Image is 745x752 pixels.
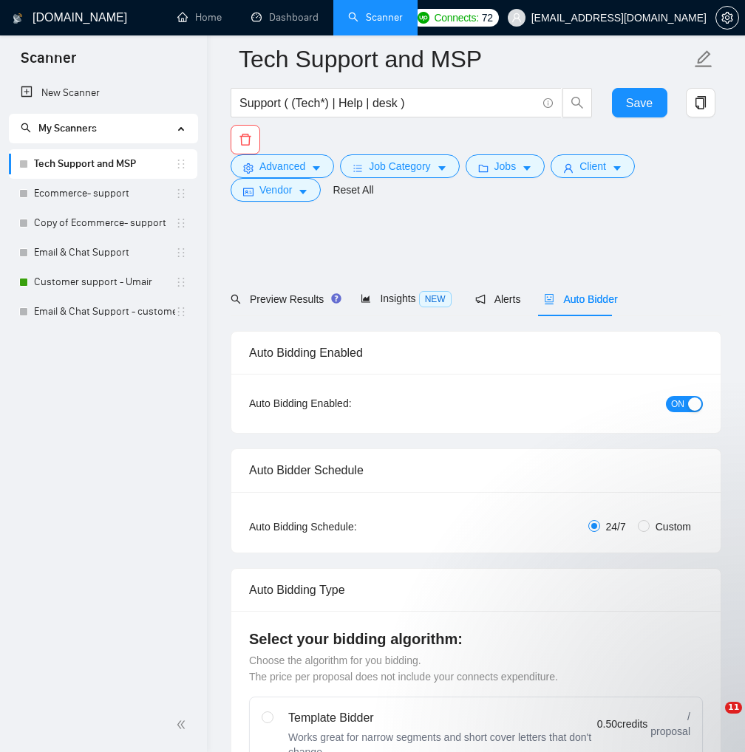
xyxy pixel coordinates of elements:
[231,125,260,154] button: delete
[9,267,197,297] li: Customer support - Umair
[340,154,459,178] button: barsJob Categorycaret-down
[686,88,715,117] button: copy
[9,297,197,327] li: Email & Chat Support - customer support S-1
[175,158,187,170] span: holder
[466,154,545,178] button: folderJobscaret-down
[475,294,486,304] span: notification
[650,519,697,535] span: Custom
[175,306,187,318] span: holder
[38,122,97,134] span: My Scanners
[175,188,187,199] span: holder
[175,217,187,229] span: holder
[353,163,363,174] span: bars
[249,629,703,649] h4: Select your bidding algorithm:
[715,12,739,24] a: setting
[563,96,591,109] span: search
[418,12,429,24] img: upwork-logo.png
[715,6,739,30] button: setting
[21,123,31,133] span: search
[231,293,337,305] span: Preview Results
[478,163,489,174] span: folder
[543,98,553,108] span: info-circle
[249,449,703,491] div: Auto Bidder Schedule
[259,158,305,174] span: Advanced
[695,702,730,737] iframe: Intercom live chat
[671,396,684,412] span: ON
[544,293,617,305] span: Auto Bidder
[34,208,175,238] a: Copy of Ecommerce- support
[311,163,322,174] span: caret-down
[298,186,308,197] span: caret-down
[579,158,606,174] span: Client
[511,13,522,23] span: user
[522,163,532,174] span: caret-down
[687,96,715,109] span: copy
[626,94,653,112] span: Save
[494,158,517,174] span: Jobs
[716,12,738,24] span: setting
[34,297,175,327] a: Email & Chat Support - customer support S-1
[419,291,452,307] span: NEW
[249,332,703,374] div: Auto Bidding Enabled
[437,163,447,174] span: caret-down
[34,149,175,179] a: Tech Support and MSP
[175,247,187,259] span: holder
[9,47,88,78] span: Scanner
[259,182,292,198] span: Vendor
[551,154,635,178] button: userClientcaret-down
[231,154,334,178] button: settingAdvancedcaret-down
[176,717,191,732] span: double-left
[239,41,691,78] input: Scanner name...
[231,133,259,146] span: delete
[361,293,371,304] span: area-chart
[249,569,703,611] div: Auto Bidding Type
[231,178,321,202] button: idcardVendorcaret-down
[34,238,175,267] a: Email & Chat Support
[9,179,197,208] li: Ecommerce- support
[563,163,574,174] span: user
[239,94,537,112] input: Search Freelance Jobs...
[9,78,197,108] li: New Scanner
[725,702,742,714] span: 11
[175,276,187,288] span: holder
[348,11,403,24] a: searchScanner
[249,654,558,683] span: Choose the algorithm for you bidding. The price per proposal does not include your connects expen...
[34,179,175,208] a: Ecommerce- support
[249,395,401,411] div: Auto Bidding Enabled:
[13,7,23,30] img: logo
[369,158,430,174] span: Job Category
[434,10,478,26] span: Connects:
[21,122,97,134] span: My Scanners
[475,293,521,305] span: Alerts
[600,519,632,535] span: 24/7
[333,182,373,198] a: Reset All
[544,294,554,304] span: robot
[612,163,622,174] span: caret-down
[231,294,241,304] span: search
[243,163,254,174] span: setting
[9,238,197,267] li: Email & Chat Support
[9,208,197,238] li: Copy of Ecommerce- support
[597,716,647,732] span: 0.50 credits
[9,149,197,179] li: Tech Support and MSP
[612,88,667,117] button: Save
[694,49,713,69] span: edit
[288,709,597,727] div: Template Bidder
[177,11,222,24] a: homeHome
[361,293,451,304] span: Insights
[562,88,592,117] button: search
[482,10,493,26] span: 72
[34,267,175,297] a: Customer support - Umair
[330,292,343,305] div: Tooltip anchor
[251,11,319,24] a: dashboardDashboard
[249,519,401,535] div: Auto Bidding Schedule:
[650,709,690,739] span: / proposal
[243,186,254,197] span: idcard
[21,78,186,108] a: New Scanner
